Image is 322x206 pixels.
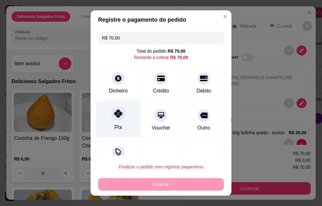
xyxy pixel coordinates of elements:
header: Registre o pagamento do pedido [91,10,231,29]
div: Débito [197,87,211,95]
div: Outro [197,124,210,132]
div: Restante a cobrar [134,54,188,61]
div: R$ 70,00 [168,48,186,54]
button: Finalizar o pedido sem registrar pagamento [98,161,224,173]
input: Ex.: hambúrguer de cordeiro [102,32,220,44]
div: R$ 70,00 [170,54,188,61]
div: Total do pedido [136,48,186,54]
button: Close [220,12,230,22]
div: Dinheiro [109,87,128,95]
div: Crédito [153,87,169,95]
div: Pix [114,123,122,131]
div: Voucher [152,124,170,132]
